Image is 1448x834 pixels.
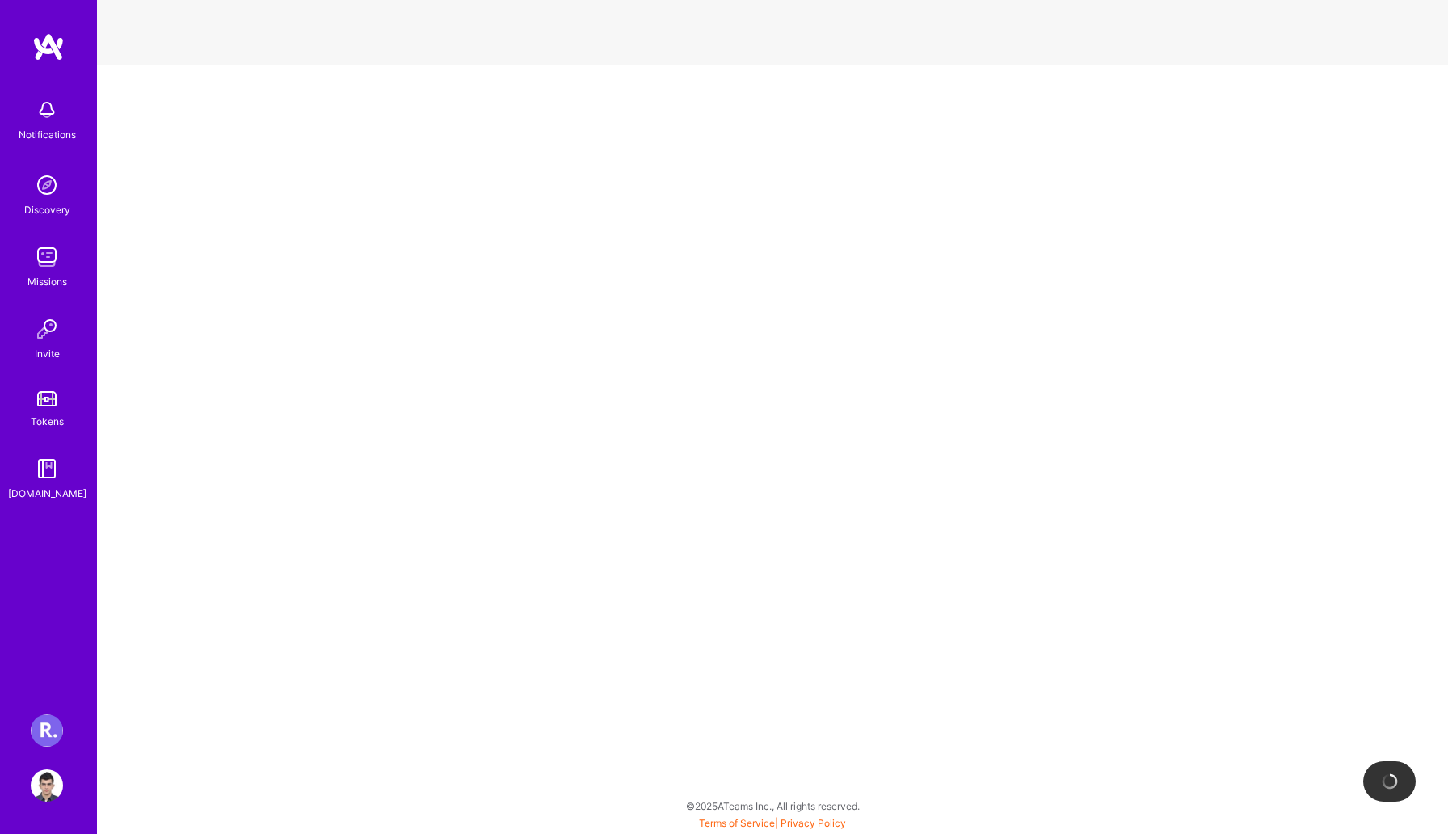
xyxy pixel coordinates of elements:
[19,126,76,143] div: Notifications
[24,201,70,218] div: Discovery
[31,413,64,430] div: Tokens
[699,817,846,829] span: |
[37,391,57,406] img: tokens
[1378,770,1400,793] img: loading
[31,94,63,126] img: bell
[97,786,1448,826] div: © 2025 ATeams Inc., All rights reserved.
[8,485,86,502] div: [DOMAIN_NAME]
[27,273,67,290] div: Missions
[781,817,846,829] a: Privacy Policy
[27,714,67,747] a: Roger Healthcare: Roger Heath:Full-Stack Engineer
[31,169,63,201] img: discovery
[31,714,63,747] img: Roger Healthcare: Roger Heath:Full-Stack Engineer
[31,453,63,485] img: guide book
[31,241,63,273] img: teamwork
[31,313,63,345] img: Invite
[699,817,775,829] a: Terms of Service
[32,32,65,61] img: logo
[35,345,60,362] div: Invite
[31,769,63,802] img: User Avatar
[27,769,67,802] a: User Avatar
